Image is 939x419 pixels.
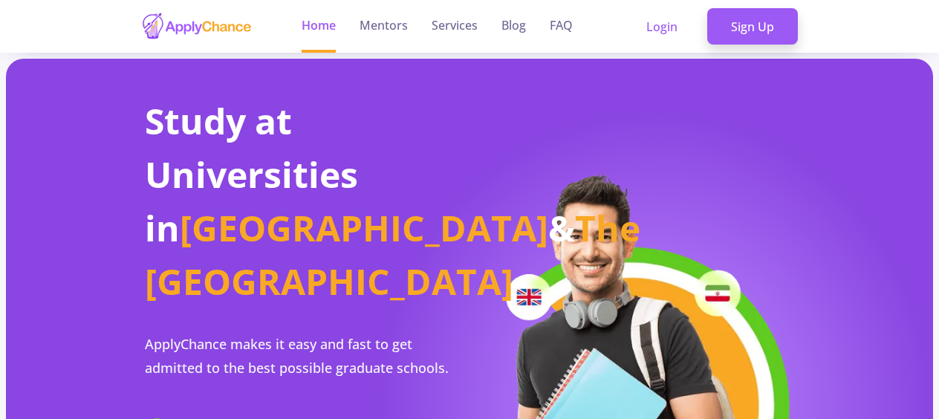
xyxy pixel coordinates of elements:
[180,204,548,252] span: [GEOGRAPHIC_DATA]
[145,335,449,377] span: ApplyChance makes it easy and fast to get admitted to the best possible graduate schools.
[145,97,358,252] span: Study at Universities in
[141,12,253,41] img: applychance logo
[548,204,575,252] span: &
[623,8,701,45] a: Login
[707,8,798,45] a: Sign Up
